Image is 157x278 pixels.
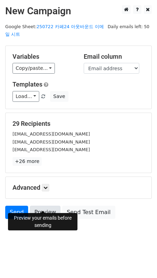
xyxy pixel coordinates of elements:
[13,63,55,74] a: Copy/paste...
[13,81,42,88] a: Templates
[13,147,90,152] small: [EMAIL_ADDRESS][DOMAIN_NAME]
[84,53,144,60] h5: Email column
[13,184,144,191] h5: Advanced
[62,206,115,219] a: Send Test Email
[50,91,68,102] button: Save
[13,120,144,128] h5: 29 Recipients
[13,131,90,137] small: [EMAIL_ADDRESS][DOMAIN_NAME]
[105,24,152,29] a: Daily emails left: 50
[105,23,152,31] span: Daily emails left: 50
[5,5,152,17] h2: New Campaign
[13,139,90,145] small: [EMAIL_ADDRESS][DOMAIN_NAME]
[5,206,28,219] a: Send
[13,157,42,166] a: +26 more
[49,213,115,223] div: Send a test email to yourself
[5,24,104,37] small: Google Sheet:
[30,206,60,219] a: Preview
[13,91,39,102] a: Load...
[5,24,104,37] a: 250722 카페24 아웃바운드 이메일 시트
[122,245,157,278] iframe: Chat Widget
[13,53,73,60] h5: Variables
[8,213,77,230] div: Preview your emails before sending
